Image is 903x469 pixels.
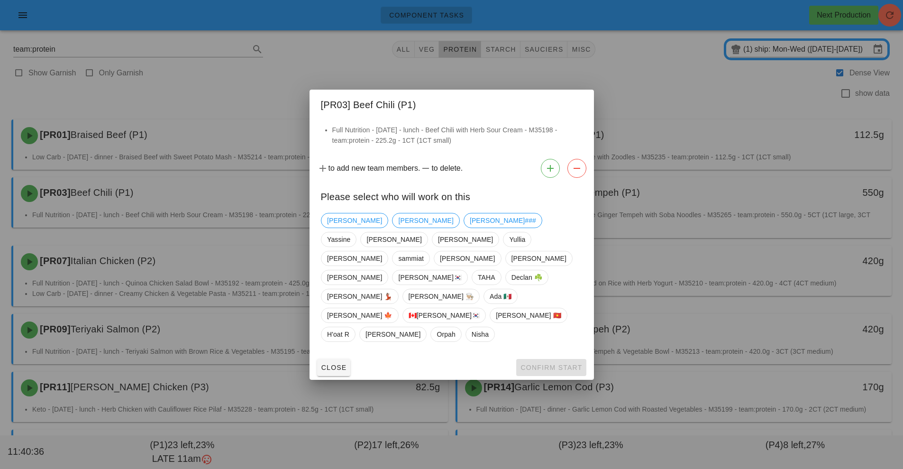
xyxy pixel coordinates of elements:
div: to add new team members. to delete. [310,155,594,182]
div: Please select who will work on this [310,182,594,209]
span: [PERSON_NAME] 🍁 [327,308,392,322]
span: [PERSON_NAME] [366,232,421,247]
div: [PR03] Beef Chili (P1) [310,90,594,117]
button: Close [317,359,351,376]
span: [PERSON_NAME] 💃🏽 [327,289,392,303]
span: [PERSON_NAME] [327,270,382,285]
span: [PERSON_NAME] [440,251,495,266]
span: [PERSON_NAME] [438,232,493,247]
span: H'oat R [327,327,349,341]
span: [PERSON_NAME] [398,213,453,228]
span: [PERSON_NAME] 🇻🇳 [496,308,561,322]
span: [PERSON_NAME] [365,327,420,341]
span: Nisha [471,327,488,341]
span: 🇨🇦[PERSON_NAME]🇰🇷 [408,308,480,322]
span: [PERSON_NAME] 👨🏼‍🍳 [408,289,474,303]
span: Yassine [327,232,350,247]
span: Ada 🇲🇽 [490,289,511,303]
span: Yullia [509,232,525,247]
span: Close [321,364,347,371]
span: Declan ☘️ [511,270,542,285]
span: [PERSON_NAME]### [469,213,536,228]
span: TAHA [478,270,495,285]
li: Full Nutrition - [DATE] - lunch - Beef Chili with Herb Sour Cream - M35198 - team:protein - 225.2... [332,125,583,146]
span: [PERSON_NAME] [327,251,382,266]
span: [PERSON_NAME] [327,213,382,228]
span: [PERSON_NAME] [511,251,566,266]
span: sammiat [398,251,424,266]
span: [PERSON_NAME]🇰🇷 [398,270,462,285]
span: Orpah [437,327,455,341]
